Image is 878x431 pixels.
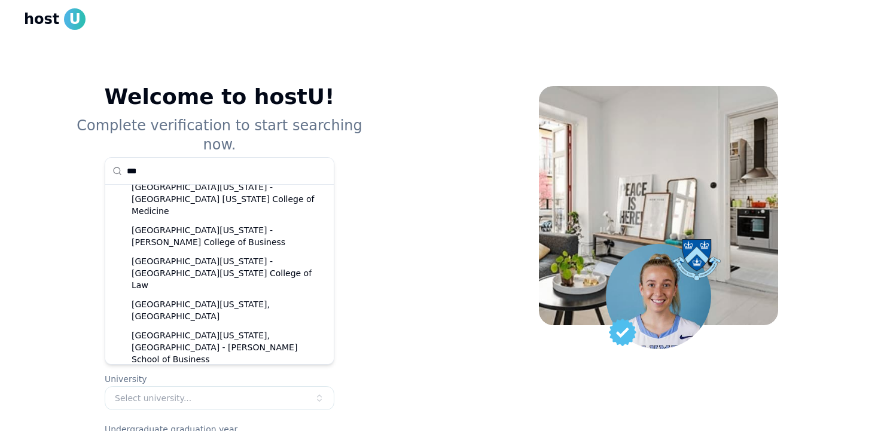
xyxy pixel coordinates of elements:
label: University [105,374,147,384]
h1: Welcome to hostU! [66,85,373,109]
div: Suggestions [105,185,334,364]
a: hostU [24,8,86,30]
div: [GEOGRAPHIC_DATA][US_STATE], [GEOGRAPHIC_DATA] - [PERSON_NAME] School of Business [108,326,331,369]
span: host [24,10,59,29]
div: [GEOGRAPHIC_DATA][US_STATE] - [GEOGRAPHIC_DATA][US_STATE] College of Law [108,252,331,295]
span: U [64,8,86,30]
img: Columbia university [673,239,721,280]
div: Select university... [115,392,315,404]
div: [GEOGRAPHIC_DATA][US_STATE] - [PERSON_NAME] College of Business [108,221,331,252]
div: [GEOGRAPHIC_DATA][US_STATE] - [GEOGRAPHIC_DATA] [US_STATE] College of Medicine [108,178,331,221]
img: House Background [539,86,778,325]
img: Student [606,244,711,349]
div: [GEOGRAPHIC_DATA][US_STATE], [GEOGRAPHIC_DATA] [108,295,331,326]
p: Complete verification to start searching now. [66,116,373,154]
